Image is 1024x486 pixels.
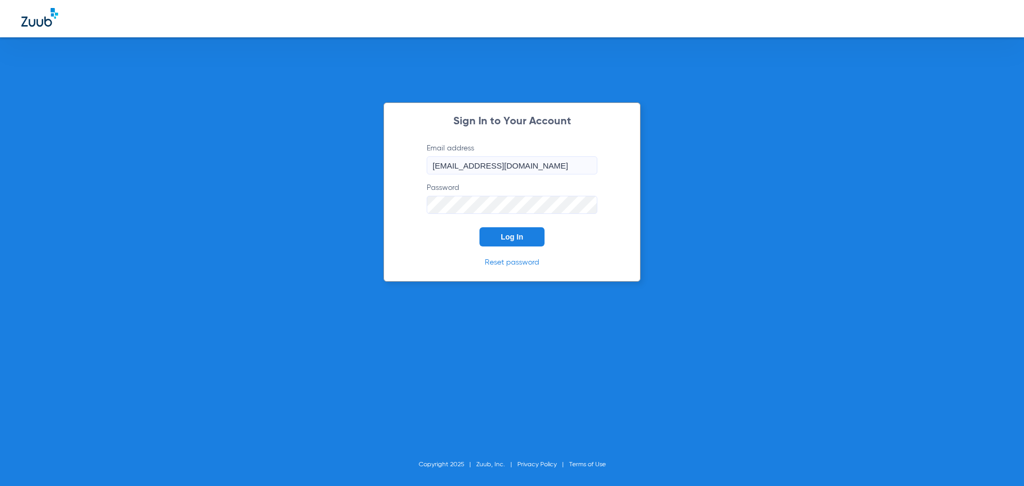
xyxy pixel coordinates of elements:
[21,8,58,27] img: Zuub Logo
[479,227,545,246] button: Log In
[427,156,597,174] input: Email address
[476,459,517,470] li: Zuub, Inc.
[569,461,606,468] a: Terms of Use
[427,143,597,174] label: Email address
[419,459,476,470] li: Copyright 2025
[517,461,557,468] a: Privacy Policy
[411,116,613,127] h2: Sign In to Your Account
[501,233,523,241] span: Log In
[427,182,597,214] label: Password
[427,196,597,214] input: Password
[485,259,539,266] a: Reset password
